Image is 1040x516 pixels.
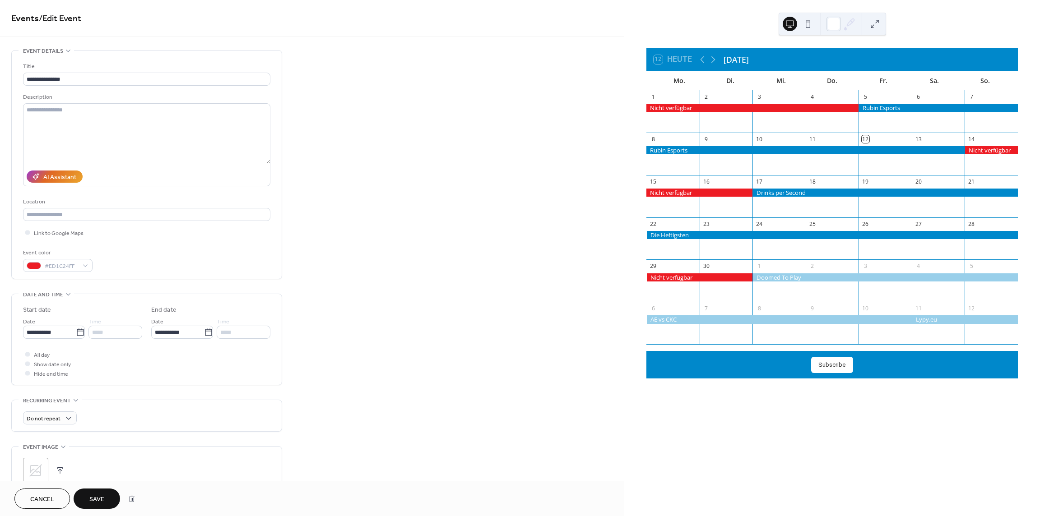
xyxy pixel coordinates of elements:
[45,262,78,271] span: #ED1C24FF
[217,317,229,327] span: Time
[862,220,869,228] div: 26
[703,305,710,313] div: 7
[756,220,763,228] div: 24
[23,396,71,405] span: Recurring event
[703,220,710,228] div: 23
[89,495,104,504] span: Save
[915,135,923,143] div: 13
[968,93,975,101] div: 7
[756,305,763,313] div: 8
[23,197,269,207] div: Location
[912,315,1018,323] div: Lypy.eu
[34,360,71,369] span: Show date only
[809,178,817,185] div: 18
[915,305,923,313] div: 11
[646,231,1018,239] div: Die Heftigsten
[27,170,83,183] button: AI Assistant
[862,305,869,313] div: 10
[23,46,63,56] span: Event details
[909,71,960,90] div: Sa.
[650,135,657,143] div: 8
[151,317,163,327] span: Date
[650,305,657,313] div: 6
[756,93,763,101] div: 3
[27,414,60,424] span: Do not repeat
[968,135,975,143] div: 14
[74,488,120,509] button: Save
[23,290,63,299] span: Date and time
[23,305,51,315] div: Start date
[809,305,817,313] div: 9
[965,146,1018,154] div: Nicht verfügbar
[809,93,817,101] div: 4
[34,350,50,360] span: All day
[88,317,101,327] span: Time
[23,317,35,327] span: Date
[650,263,657,270] div: 29
[650,220,657,228] div: 22
[724,54,749,65] div: [DATE]
[703,263,710,270] div: 30
[654,71,705,90] div: Mo.
[14,488,70,509] button: Cancel
[809,135,817,143] div: 11
[968,305,975,313] div: 12
[752,273,1018,281] div: Doomed To Play
[915,178,923,185] div: 20
[39,10,81,28] span: / Edit Event
[968,263,975,270] div: 5
[703,93,710,101] div: 2
[34,369,68,379] span: Hide end time
[809,263,817,270] div: 2
[646,273,752,281] div: Nicht verfügbar
[859,104,1018,112] div: Rubin Esports
[862,135,869,143] div: 12
[756,263,763,270] div: 1
[23,92,269,102] div: Description
[756,71,807,90] div: Mi.
[960,71,1011,90] div: So.
[811,357,853,373] button: Subscribe
[23,458,48,483] div: ;
[23,442,58,452] span: Event image
[915,220,923,228] div: 27
[646,146,965,154] div: Rubin Esports
[646,189,752,197] div: Nicht verfügbar
[703,135,710,143] div: 9
[646,315,912,323] div: AE vs CKC
[23,62,269,71] div: Title
[650,178,657,185] div: 15
[23,248,91,258] div: Event color
[862,263,869,270] div: 3
[752,189,1018,197] div: Drinks per Second
[756,135,763,143] div: 10
[968,220,975,228] div: 28
[151,305,176,315] div: End date
[858,71,909,90] div: Fr.
[807,71,858,90] div: Do.
[862,93,869,101] div: 5
[915,93,923,101] div: 6
[11,10,39,28] a: Events
[705,71,756,90] div: Di.
[30,495,54,504] span: Cancel
[862,178,869,185] div: 19
[703,178,710,185] div: 16
[915,263,923,270] div: 4
[650,93,657,101] div: 1
[756,178,763,185] div: 17
[809,220,817,228] div: 25
[968,178,975,185] div: 21
[43,173,76,182] div: AI Assistant
[646,104,859,112] div: Nicht verfügbar
[34,229,84,238] span: Link to Google Maps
